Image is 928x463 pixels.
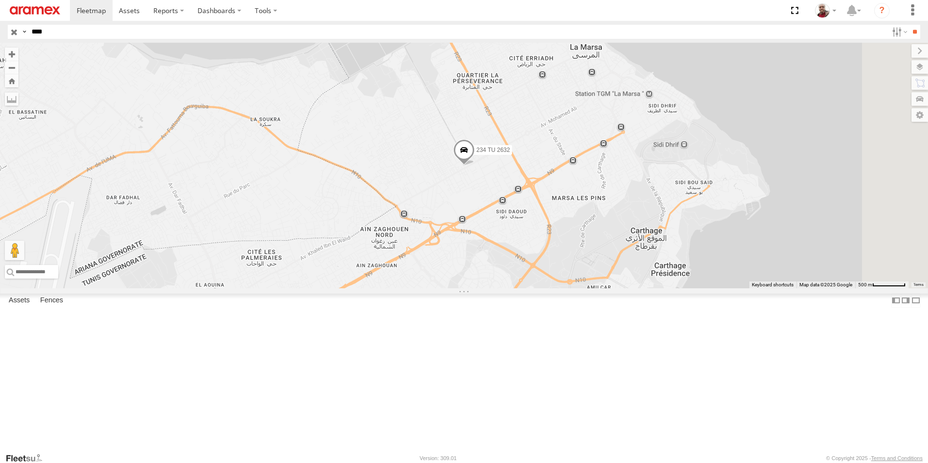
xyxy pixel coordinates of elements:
span: Map data ©2025 Google [799,282,852,287]
div: © Copyright 2025 - [826,455,923,461]
span: 500 m [858,282,872,287]
label: Hide Summary Table [911,294,921,308]
label: Measure [5,92,18,106]
button: Zoom in [5,48,18,61]
button: Drag Pegman onto the map to open Street View [5,241,24,260]
img: aramex-logo.svg [10,6,60,15]
label: Search Filter Options [888,25,909,39]
a: Visit our Website [5,453,50,463]
label: Search Query [20,25,28,39]
label: Fences [35,294,68,307]
label: Dock Summary Table to the Right [901,294,911,308]
span: 234 TU 2632 [477,147,510,153]
div: Majdi Ghannoudi [812,3,840,18]
button: Zoom Home [5,74,18,87]
i: ? [874,3,890,18]
a: Terms (opens in new tab) [913,283,924,287]
button: Keyboard shortcuts [752,281,794,288]
label: Assets [4,294,34,307]
a: Terms and Conditions [871,455,923,461]
label: Map Settings [911,108,928,122]
button: Zoom out [5,61,18,74]
label: Dock Summary Table to the Left [891,294,901,308]
div: Version: 309.01 [420,455,457,461]
button: Map Scale: 500 m per 65 pixels [855,281,909,288]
